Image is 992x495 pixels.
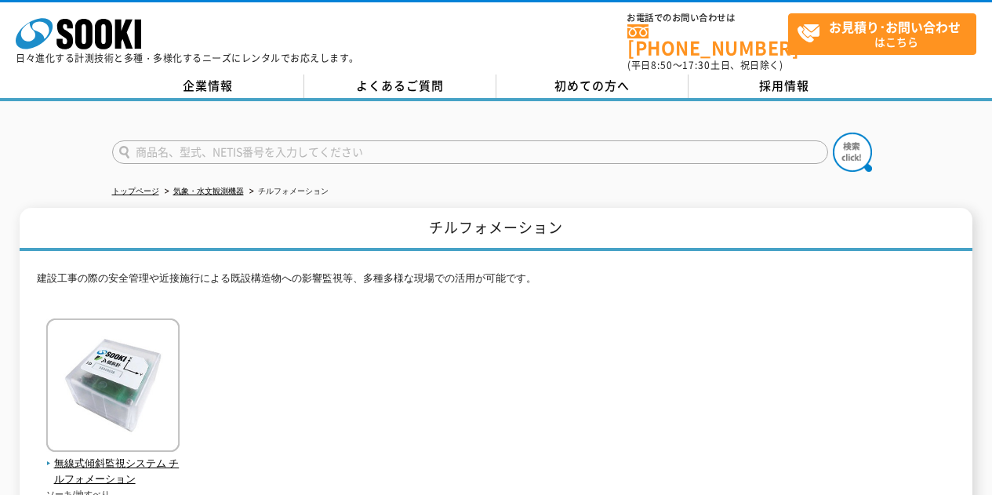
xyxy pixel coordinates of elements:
[46,441,180,488] a: 無線式傾斜監視システム チルフォメーション
[627,24,788,56] a: [PHONE_NUMBER]
[16,53,359,63] p: 日々進化する計測技術と多種・多様化するニーズにレンタルでお応えします。
[304,75,496,98] a: よくあるご質問
[46,318,180,456] img: 無線式傾斜監視システム チルフォメーション
[496,75,689,98] a: 初めての方へ
[112,140,828,164] input: 商品名、型式、NETIS番号を入力してください
[689,75,881,98] a: 採用情報
[20,208,972,251] h1: チルフォメーション
[37,271,954,295] p: 建設工事の際の安全管理や近接施行による既設構造物への影響監視等、多種多様な現場での活用が可能です。
[246,184,329,200] li: チルフォメーション
[651,58,673,72] span: 8:50
[554,77,630,94] span: 初めての方へ
[173,187,244,195] a: 気象・水文観測機器
[112,187,159,195] a: トップページ
[797,14,976,53] span: はこちら
[627,13,788,23] span: お電話でのお問い合わせは
[682,58,710,72] span: 17:30
[788,13,976,55] a: お見積り･お問い合わせはこちら
[46,456,180,489] span: 無線式傾斜監視システム チルフォメーション
[833,133,872,172] img: btn_search.png
[829,17,961,36] strong: お見積り･お問い合わせ
[112,75,304,98] a: 企業情報
[627,58,783,72] span: (平日 ～ 土日、祝日除く)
